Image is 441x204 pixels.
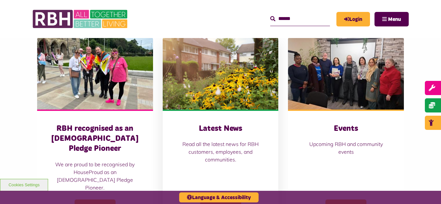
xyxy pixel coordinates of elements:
[388,17,401,22] span: Menu
[37,37,153,110] img: RBH customers and colleagues at the Rochdale Pride event outside the town hall
[301,124,391,134] h3: Events
[179,192,259,202] button: Language & Accessibility
[301,140,391,156] p: Upcoming RBH and community events
[163,37,279,110] img: SAZ MEDIA RBH HOUSING4
[50,124,140,154] h3: RBH recognised as an [DEMOGRAPHIC_DATA] Pledge Pioneer
[270,12,330,26] input: Search
[176,140,266,163] p: Read all the latest news for RBH customers, employees, and communities.
[50,160,140,191] p: We are proud to be recognised by HouseProud as an [DEMOGRAPHIC_DATA] Pledge Pioneer.
[288,37,404,110] img: Group photo of customers and colleagues at Spotland Community Centre
[32,6,129,32] img: RBH
[336,12,370,26] a: MyRBH
[374,12,409,26] button: Navigation
[176,124,266,134] h3: Latest News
